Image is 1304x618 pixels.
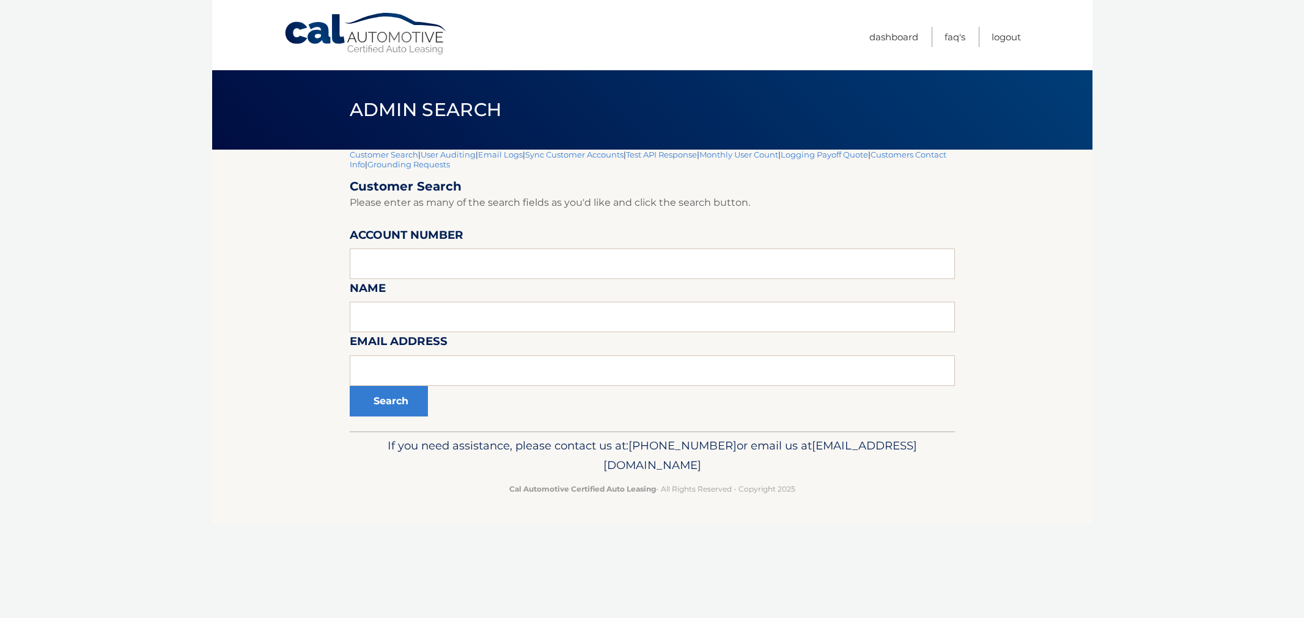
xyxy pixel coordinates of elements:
a: Email Logs [478,150,523,159]
label: Email Address [350,332,448,355]
h2: Customer Search [350,179,955,194]
a: Customers Contact Info [350,150,946,169]
p: If you need assistance, please contact us at: or email us at [358,436,947,475]
a: Grounding Requests [367,159,450,169]
a: Logging Payoff Quote [781,150,868,159]
button: Search [350,386,428,416]
a: Cal Automotive [284,12,449,56]
a: FAQ's [945,27,965,47]
label: Account Number [350,226,463,249]
span: [PHONE_NUMBER] [628,438,737,453]
strong: Cal Automotive Certified Auto Leasing [509,484,656,493]
a: Test API Response [626,150,697,159]
a: Monthly User Count [699,150,778,159]
label: Name [350,279,386,302]
div: | | | | | | | | [350,150,955,431]
a: Sync Customer Accounts [525,150,624,159]
p: Please enter as many of the search fields as you'd like and click the search button. [350,194,955,211]
p: - All Rights Reserved - Copyright 2025 [358,482,947,495]
a: Customer Search [350,150,418,159]
a: Dashboard [869,27,918,47]
a: User Auditing [421,150,476,159]
a: Logout [992,27,1021,47]
span: Admin Search [350,98,502,121]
